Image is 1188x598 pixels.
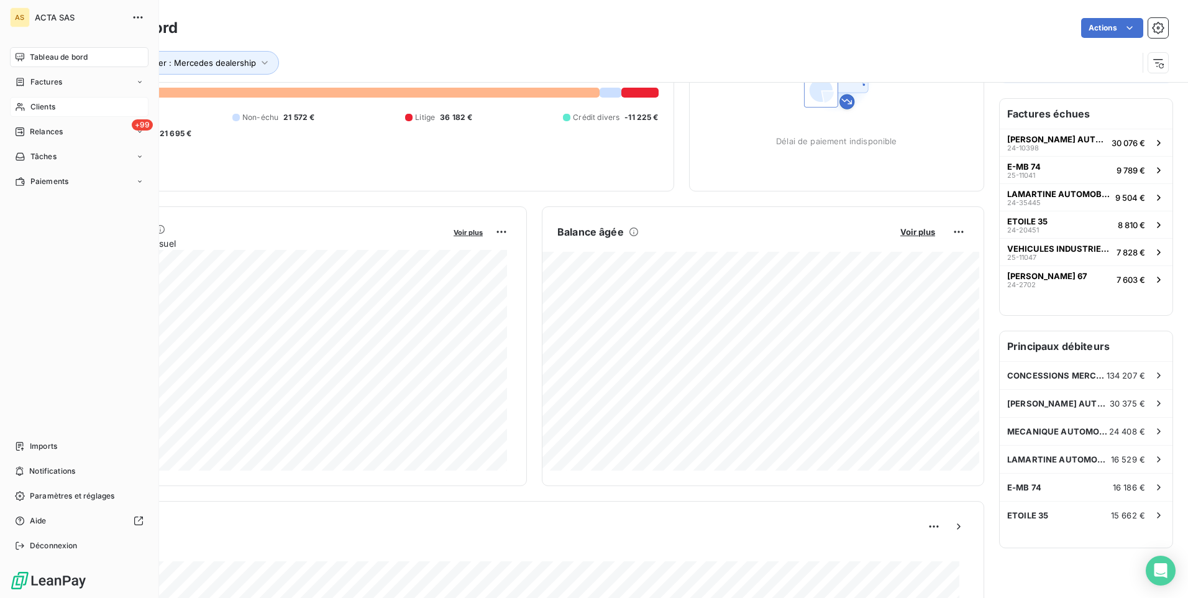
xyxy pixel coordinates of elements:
a: Paramètres et réglages [10,486,148,506]
span: 25-11041 [1007,172,1035,179]
span: 7 603 € [1117,275,1145,285]
span: -21 695 € [156,128,191,139]
h6: Factures échues [1000,99,1172,129]
button: Voir plus [450,226,487,237]
span: CONCESSIONS MERCEDES [1007,370,1107,380]
span: 7 828 € [1117,247,1145,257]
span: ETOILE 35 [1007,510,1048,520]
span: VEHICULES INDUSTRIELS AVIGNONN [1007,244,1112,254]
span: 8 810 € [1118,220,1145,230]
button: Voir plus [897,226,939,237]
span: E-MB 74 [1007,162,1041,172]
a: Paiements [10,172,148,191]
span: Imports [30,441,57,452]
a: Imports [10,436,148,456]
span: E-MB 74 [1007,482,1041,492]
span: Aide [30,515,47,527]
span: 30 375 € [1110,398,1145,408]
span: 21 572 € [283,112,314,123]
span: 9 504 € [1115,193,1145,203]
a: Tableau de bord [10,47,148,67]
span: 24-2702 [1007,281,1036,288]
button: [PERSON_NAME] AUTOMOBILES24-1039830 076 € [1000,129,1172,156]
span: Tableau de bord [30,52,88,63]
span: Paiements [30,176,68,187]
span: Factures [30,76,62,88]
span: Clients [30,101,55,113]
span: 36 182 € [440,112,472,123]
span: 9 789 € [1117,165,1145,175]
span: [PERSON_NAME] 67 [1007,271,1087,281]
span: 24 408 € [1109,426,1145,436]
a: Aide [10,511,148,531]
a: +99Relances [10,122,148,142]
a: Factures [10,72,148,92]
button: ETOILE 3524-204518 810 € [1000,211,1172,238]
span: [PERSON_NAME] AUTOMOBILES [1007,134,1107,144]
button: VEHICULES INDUSTRIELS AVIGNONN25-110477 828 € [1000,238,1172,265]
span: 30 076 € [1112,138,1145,148]
button: E-MB 7425-110419 789 € [1000,156,1172,183]
span: ACTA SAS [35,12,124,22]
span: Notifications [29,466,75,477]
span: 16 529 € [1111,454,1145,464]
span: Paramètres et réglages [30,490,114,502]
span: Tâches [30,151,57,162]
span: 24-20451 [1007,226,1039,234]
h6: Balance âgée [557,224,624,239]
span: Litige [415,112,435,123]
span: 15 662 € [1111,510,1145,520]
span: MECANIQUE AUTOMOBILE [1007,426,1109,436]
span: -11 225 € [624,112,658,123]
span: Délai de paiement indisponible [776,136,897,146]
span: Voir plus [900,227,935,237]
div: AS [10,7,30,27]
button: [PERSON_NAME] 6724-27027 603 € [1000,265,1172,293]
span: LAMARTINE AUTOMOBILES [1007,454,1111,464]
span: Local Customer : Mercedes dealership [106,58,256,68]
span: Relances [30,126,63,137]
span: Déconnexion [30,540,78,551]
span: Voir plus [454,228,483,237]
a: Tâches [10,147,148,167]
span: [PERSON_NAME] AUTOMOBILES [1007,398,1110,408]
span: 24-35445 [1007,199,1041,206]
button: LAMARTINE AUTOMOBILES24-354459 504 € [1000,183,1172,211]
span: Non-échu [242,112,278,123]
button: Actions [1081,18,1143,38]
h6: Principaux débiteurs [1000,331,1172,361]
a: Clients [10,97,148,117]
div: Open Intercom Messenger [1146,556,1176,586]
button: Local Customer : Mercedes dealership [88,51,279,75]
span: Crédit divers [573,112,619,123]
span: ETOILE 35 [1007,216,1048,226]
span: 134 207 € [1107,370,1145,380]
span: 24-10398 [1007,144,1039,152]
span: +99 [132,119,153,131]
span: 25-11047 [1007,254,1036,261]
span: Chiffre d'affaires mensuel [70,237,445,250]
span: 16 186 € [1113,482,1145,492]
span: LAMARTINE AUTOMOBILES [1007,189,1110,199]
img: Logo LeanPay [10,571,87,591]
